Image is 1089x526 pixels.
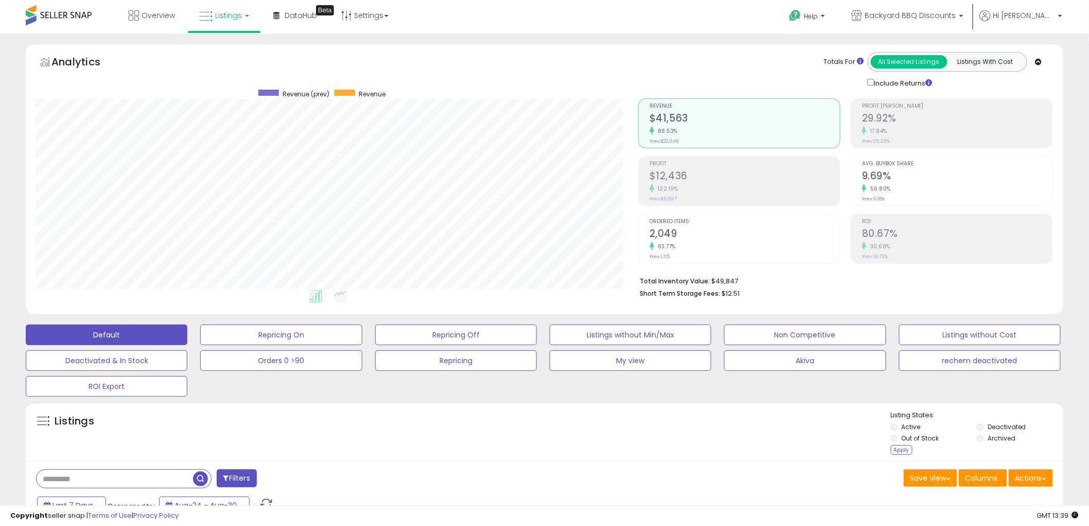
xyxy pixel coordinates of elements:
span: 2025-09-7 13:39 GMT [1037,511,1079,520]
span: Backyard BBQ Discounts [865,10,956,21]
button: Columns [959,469,1007,487]
label: Archived [988,434,1015,443]
button: Orders 0 >90 [200,350,362,371]
label: Out of Stock [902,434,939,443]
small: Prev: 1,115 [649,253,670,260]
h2: $41,563 [649,112,840,126]
span: Profit [649,161,840,167]
span: Profit [PERSON_NAME] [862,104,1052,109]
a: Privacy Policy [133,511,179,520]
span: Listings [215,10,242,21]
small: Prev: 6.18% [862,196,885,202]
small: 30.68% [867,243,890,250]
small: Prev: $22,046 [649,138,679,144]
button: Actions [1009,469,1053,487]
span: Revenue [359,90,385,98]
small: 83.77% [654,243,676,250]
button: Last 7 Days [37,497,106,514]
span: Aug-24 - Aug-30 [174,500,237,511]
small: 122.19% [654,185,678,193]
button: Save View [904,469,957,487]
div: Totals For [824,57,864,67]
span: Avg. Buybox Share [862,161,1052,167]
button: Listings without Cost [899,325,1061,345]
span: Revenue (prev) [283,90,329,98]
h5: Analytics [51,55,120,72]
h2: 80.67% [862,228,1052,242]
span: Ordered Items [649,219,840,225]
span: Compared to: [108,501,155,511]
button: Repricing [375,350,537,371]
div: Include Returns [860,77,945,88]
small: 88.53% [654,127,678,135]
button: Listings without Min/Max [550,325,711,345]
span: Help [804,12,818,21]
div: Apply [891,445,912,455]
button: My view [550,350,711,371]
label: Active [902,422,921,431]
b: Total Inventory Value: [640,277,710,285]
button: Non Competitive [724,325,886,345]
span: Last 7 Days [52,500,93,511]
div: seller snap | | [10,511,179,521]
button: Listings With Cost [947,55,1024,69]
span: $12.51 [722,289,740,298]
span: DataHub [285,10,317,21]
button: All Selected Listings [871,55,947,69]
span: Revenue [649,104,840,109]
div: Tooltip anchor [316,5,334,15]
button: Filters [217,469,257,487]
span: Overview [142,10,175,21]
i: Get Help [788,9,801,22]
p: Listing States: [891,411,1063,420]
button: Deactivated & In Stock [26,350,187,371]
span: Columns [965,473,998,483]
button: Akiva [724,350,886,371]
button: Default [26,325,187,345]
h5: Listings [55,414,94,429]
small: Prev: $5,597 [649,196,677,202]
h2: 29.92% [862,112,1052,126]
li: $49,847 [640,274,1045,286]
span: ROI [862,219,1052,225]
b: Short Term Storage Fees: [640,289,720,298]
button: ROI Export [26,376,187,397]
a: Help [781,2,835,33]
small: Prev: 25.39% [862,138,890,144]
span: Hi [PERSON_NAME] [993,10,1055,21]
small: Prev: 61.73% [862,253,888,260]
h2: $12,436 [649,170,840,184]
button: Repricing Off [375,325,537,345]
strong: Copyright [10,511,48,520]
h2: 2,049 [649,228,840,242]
button: rechem deactivated [899,350,1061,371]
button: Repricing On [200,325,362,345]
small: 17.84% [867,127,887,135]
a: Hi [PERSON_NAME] [980,10,1062,33]
label: Deactivated [988,422,1026,431]
button: Aug-24 - Aug-30 [159,497,250,514]
a: Terms of Use [88,511,132,520]
small: 56.80% [867,185,891,193]
h2: 9.69% [862,170,1052,184]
